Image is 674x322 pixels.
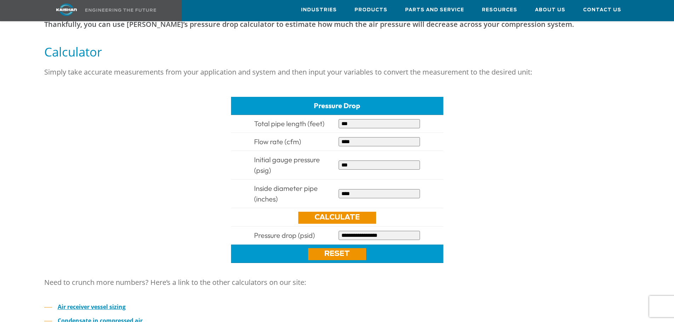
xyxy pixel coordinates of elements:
span: Initial gauge pressure (psig) [254,155,320,175]
span: Parts and Service [405,6,464,14]
p: Need to crunch more numbers? Here’s a link to the other calculators on our site: [44,275,630,289]
p: Thankfully, you can use [PERSON_NAME]’s pressure drop calculator to estimate how much the air pre... [44,17,630,31]
a: Contact Us [583,0,621,19]
p: Simply take accurate measurements from your application and system and then input your variables ... [44,65,630,79]
a: Industries [301,0,337,19]
img: Engineering the future [85,8,156,12]
img: kaishan logo [40,4,93,16]
span: Products [355,6,387,14]
a: Air receiver vessel sizing [58,303,126,311]
span: Inside diameter pipe (inches) [254,184,318,203]
span: About Us [535,6,565,14]
span: Pressure Drop [314,101,360,110]
a: Parts and Service [405,0,464,19]
span: Pressure drop (psid) [254,231,315,240]
span: Total pipe length (feet) [254,119,324,128]
span: Industries [301,6,337,14]
a: Reset [308,248,366,260]
span: Contact Us [583,6,621,14]
a: Resources [482,0,517,19]
a: About Us [535,0,565,19]
span: Resources [482,6,517,14]
a: Products [355,0,387,19]
h5: Calculator [44,44,630,60]
span: Flow rate (cfm) [254,137,301,146]
a: Calculate [298,212,376,224]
